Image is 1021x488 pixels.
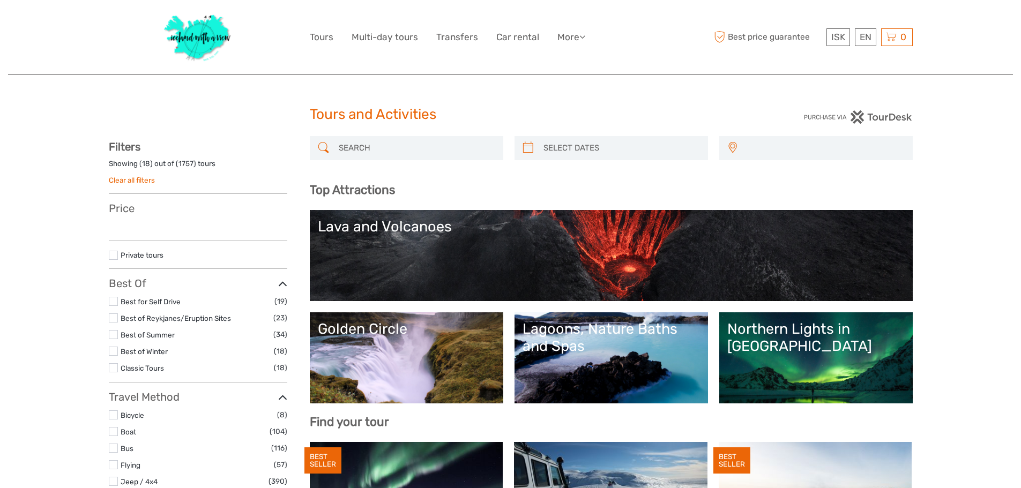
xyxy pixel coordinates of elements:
b: Top Attractions [310,183,395,197]
span: (23) [273,312,287,324]
a: Golden Circle [318,320,495,395]
a: Tours [310,29,333,45]
div: Lagoons, Nature Baths and Spas [523,320,700,355]
a: Car rental [496,29,539,45]
a: Best of Summer [121,331,175,339]
b: Find your tour [310,415,389,429]
h3: Best Of [109,277,287,290]
div: Lava and Volcanoes [318,218,905,235]
h3: Travel Method [109,391,287,403]
a: Jeep / 4x4 [121,477,158,486]
a: Classic Tours [121,364,164,372]
div: BEST SELLER [304,447,341,474]
img: PurchaseViaTourDesk.png [803,110,912,124]
div: BEST SELLER [713,447,750,474]
input: SELECT DATES [539,139,703,157]
span: (19) [274,295,287,307]
span: (116) [271,442,287,454]
a: More [557,29,585,45]
a: Private tours [121,251,163,259]
a: Best for Self Drive [121,297,181,306]
span: (104) [270,425,287,438]
strong: Filters [109,140,140,153]
div: Golden Circle [318,320,495,337]
span: Best price guarantee [712,28,824,46]
a: Lagoons, Nature Baths and Spas [523,320,700,395]
a: Clear all filters [109,176,155,184]
div: EN [855,28,876,46]
h1: Tours and Activities [310,106,712,123]
a: Boat [121,427,136,436]
span: 0 [899,32,908,42]
span: (8) [277,409,287,421]
a: Transfers [436,29,478,45]
a: Northern Lights in [GEOGRAPHIC_DATA] [727,320,905,395]
span: (57) [274,459,287,471]
span: (390) [269,475,287,487]
img: 1077-ca632067-b948-436b-9c7a-efe9894e108b_logo_big.jpg [159,8,237,66]
input: SEARCH [334,139,498,157]
a: Bicycle [121,411,144,419]
span: (18) [274,345,287,357]
span: ISK [831,32,845,42]
a: Bus [121,444,133,453]
div: Showing ( ) out of ( ) tours [109,159,287,175]
a: Flying [121,461,140,469]
a: Best of Winter [121,347,168,356]
span: (18) [274,362,287,374]
a: Multi-day tours [352,29,418,45]
h3: Price [109,202,287,215]
label: 18 [142,159,150,169]
label: 1757 [178,159,193,169]
span: (34) [273,328,287,341]
a: Best of Reykjanes/Eruption Sites [121,314,231,322]
div: Northern Lights in [GEOGRAPHIC_DATA] [727,320,905,355]
a: Lava and Volcanoes [318,218,905,293]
